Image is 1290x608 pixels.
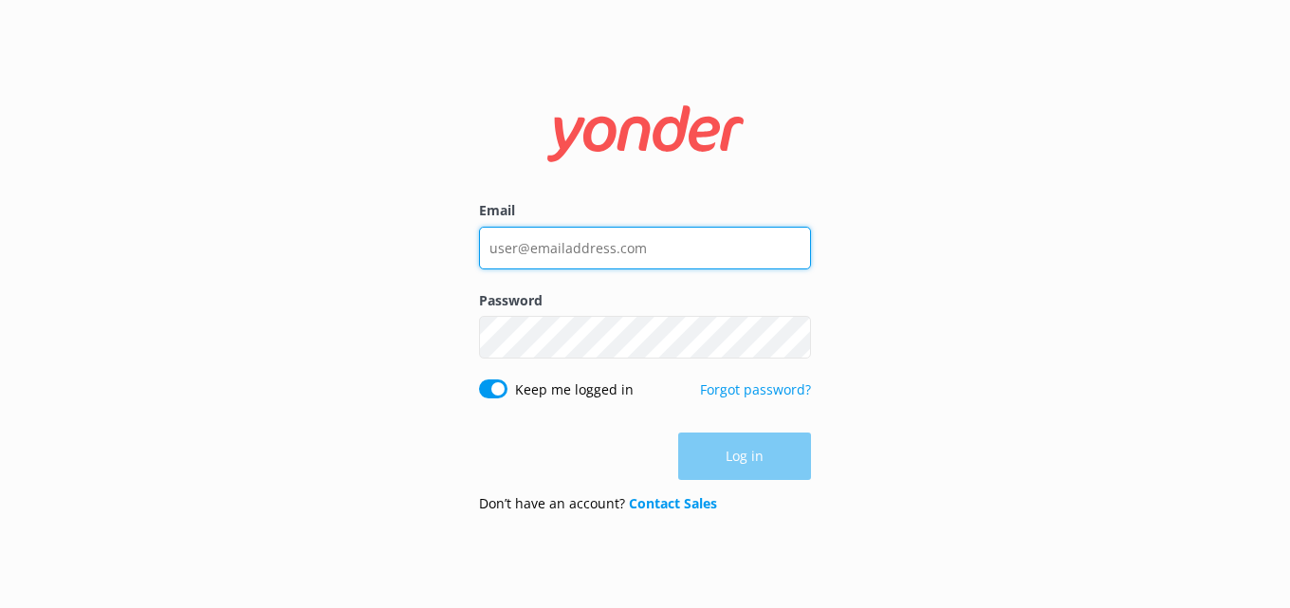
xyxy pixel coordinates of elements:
[479,493,717,514] p: Don’t have an account?
[479,290,811,311] label: Password
[700,380,811,398] a: Forgot password?
[629,494,717,512] a: Contact Sales
[479,200,811,221] label: Email
[515,379,634,400] label: Keep me logged in
[479,227,811,269] input: user@emailaddress.com
[773,319,811,357] button: Show password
